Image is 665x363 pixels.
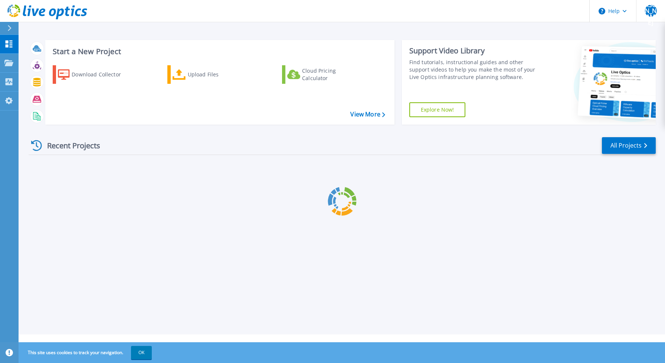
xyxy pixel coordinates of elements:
[302,67,361,82] div: Cloud Pricing Calculator
[409,59,538,81] div: Find tutorials, instructional guides and other support videos to help you make the most of your L...
[350,111,385,118] a: View More
[188,67,247,82] div: Upload Files
[167,65,250,84] a: Upload Files
[53,47,385,56] h3: Start a New Project
[72,67,131,82] div: Download Collector
[409,102,466,117] a: Explore Now!
[20,346,152,359] span: This site uses cookies to track your navigation.
[53,65,135,84] a: Download Collector
[602,137,656,154] a: All Projects
[282,65,365,84] a: Cloud Pricing Calculator
[131,346,152,359] button: OK
[29,136,110,155] div: Recent Projects
[409,46,538,56] div: Support Video Library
